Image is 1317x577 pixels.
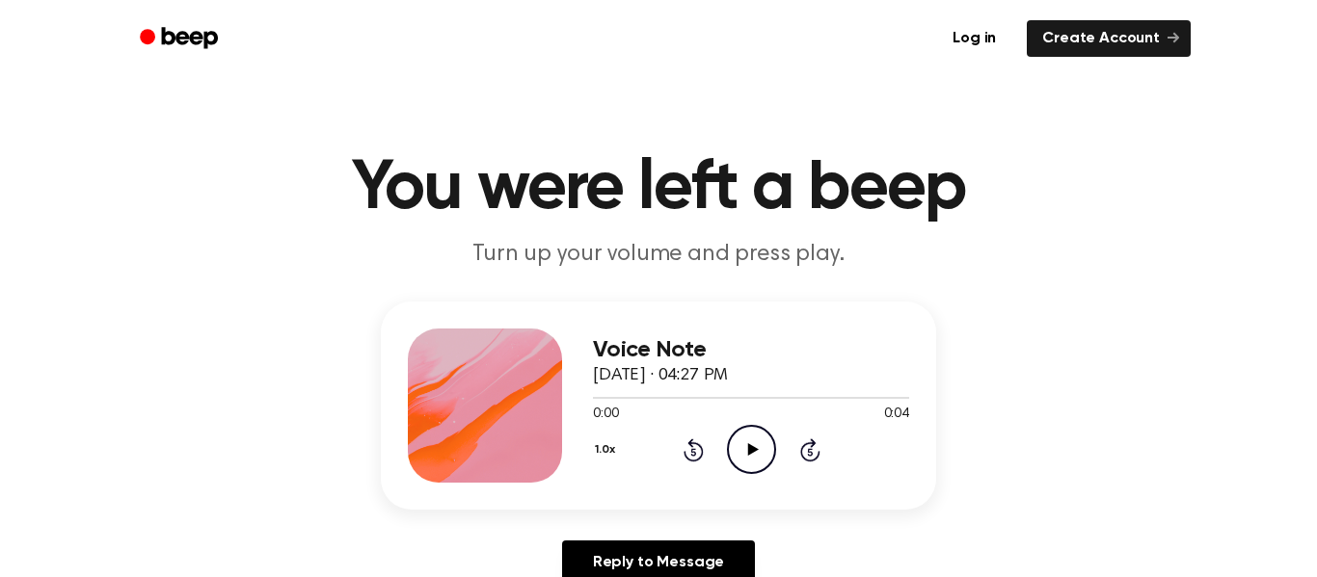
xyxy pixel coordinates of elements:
h1: You were left a beep [165,154,1152,223]
h3: Voice Note [593,337,909,363]
a: Beep [126,20,235,58]
a: Log in [933,16,1015,61]
span: 0:04 [884,405,909,425]
button: 1.0x [593,433,622,466]
a: Create Account [1027,20,1191,57]
span: 0:00 [593,405,618,425]
span: [DATE] · 04:27 PM [593,367,728,384]
p: Turn up your volume and press play. [288,239,1029,271]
